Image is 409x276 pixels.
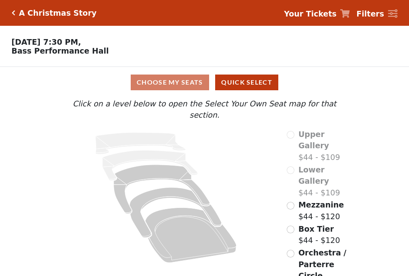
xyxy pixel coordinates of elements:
[298,224,334,233] span: Box Tier
[298,165,329,186] span: Lower Gallery
[298,223,340,246] label: $44 - $120
[356,8,397,20] a: Filters
[146,208,237,263] path: Orchestra / Parterre Circle - Seats Available: 203
[12,10,15,16] a: Click here to go back to filters
[298,129,352,163] label: $44 - $109
[57,98,352,121] p: Click on a level below to open the Select Your Own Seat map for that section.
[298,200,344,209] span: Mezzanine
[19,8,97,18] h5: A Christmas Story
[298,130,329,150] span: Upper Gallery
[298,199,344,222] label: $44 - $120
[298,164,352,199] label: $44 - $109
[284,9,337,18] strong: Your Tickets
[215,75,278,90] button: Quick Select
[96,133,186,154] path: Upper Gallery - Seats Available: 0
[103,150,198,181] path: Lower Gallery - Seats Available: 0
[356,9,384,18] strong: Filters
[284,8,350,20] a: Your Tickets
